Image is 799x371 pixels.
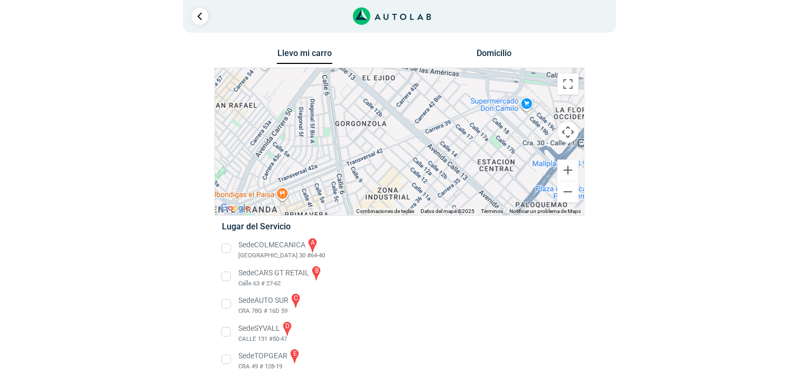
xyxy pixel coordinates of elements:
[222,221,577,231] h5: Lugar del Servicio
[277,48,332,64] button: Llevo mi carro
[218,201,253,215] img: Google
[191,8,208,25] a: Ir al paso anterior
[558,160,579,181] button: Ampliar
[481,208,503,214] a: Términos
[509,208,581,214] a: Notificar un problema de Maps
[558,181,579,202] button: Reducir
[421,208,475,214] span: Datos del mapa ©2025
[218,201,253,215] a: Abre esta zona en Google Maps (se abre en una nueva ventana)
[558,122,579,143] button: Controles de visualización del mapa
[353,11,432,21] a: Link al sitio de autolab
[558,73,579,95] button: Cambiar a la vista en pantalla completa
[467,48,522,63] button: Domicilio
[356,208,414,215] button: Combinaciones de teclas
